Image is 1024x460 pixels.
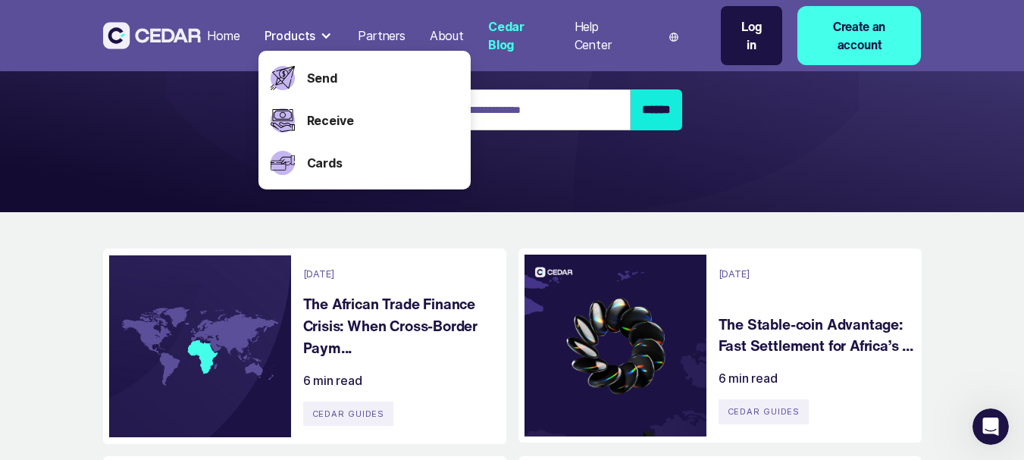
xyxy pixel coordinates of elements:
div: Products [265,27,316,45]
a: Receive [307,111,459,130]
img: world icon [669,33,678,42]
a: Send [307,69,459,87]
div: [DATE] [303,267,334,281]
div: 6 min read [719,369,778,387]
a: Create an account [797,6,922,65]
a: The Stable-coin Advantage: Fast Settlement for Africa’s ... [719,314,917,358]
a: Cards [307,154,459,172]
div: Products [258,20,340,51]
div: Cedar Guides [303,402,394,427]
a: The African Trade Finance Crisis: When Cross-Border Paym... [303,293,502,358]
nav: Products [258,51,471,189]
div: [DATE] [719,267,750,281]
div: Help Center [575,17,636,54]
a: About [424,19,470,52]
iframe: Intercom live chat [972,408,1009,445]
div: Partners [358,27,406,45]
div: 6 min read [303,371,362,390]
a: Partners [352,19,412,52]
div: About [430,27,464,45]
a: Log in [721,6,783,65]
a: Home [201,19,246,52]
div: Cedar Guides [719,399,809,424]
div: Home [207,27,240,45]
div: Log in [736,17,768,54]
a: Cedar Blog [482,10,556,61]
a: Help Center [568,10,642,61]
div: Cedar Blog [488,17,550,54]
